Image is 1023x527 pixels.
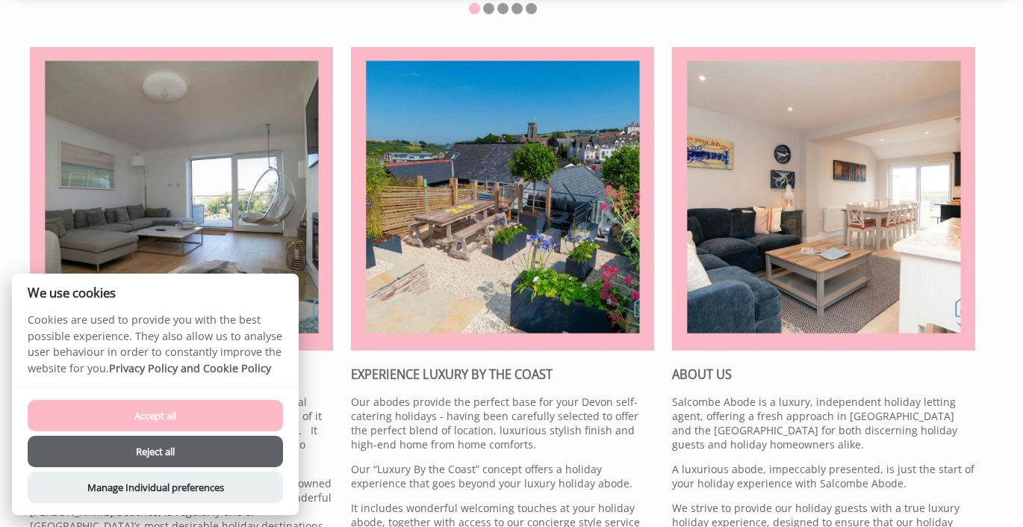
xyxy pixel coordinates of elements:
p: Our “Luxury By the Coast” concept offers a holiday experience that goes beyond your luxury holida... [351,462,654,490]
p: Cookies are used to provide you with the best possible experience. They also allow us to analyse ... [12,312,299,387]
button: Reject all [28,436,283,467]
button: Accept all [28,400,283,431]
p: Our abodes provide the perfect base for your Devon self-catering holidays - having been carefully... [351,395,654,452]
img: A bordered image of a quiet sandy beach in Salcombe [672,47,975,351]
strong: EXPERIENCE LUXURY BY THE COAST [351,366,553,383]
p: A luxurious abode, impeccably presented, is just the start of your holiday experience with Salcom... [672,462,975,490]
strong: ABOUT US [672,366,732,383]
h2: We use cookies [12,286,299,300]
img: A bordered image of a sandy Salcombe beach and a wide variety of beautiful houses [351,47,654,351]
p: Salcombe Abode is a luxury, independent holiday letting agent, offering a fresh approach in [GEOG... [672,395,975,452]
a: Privacy Policy and Cookie Policy [109,361,271,375]
button: Manage Individual preferences [28,472,283,503]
